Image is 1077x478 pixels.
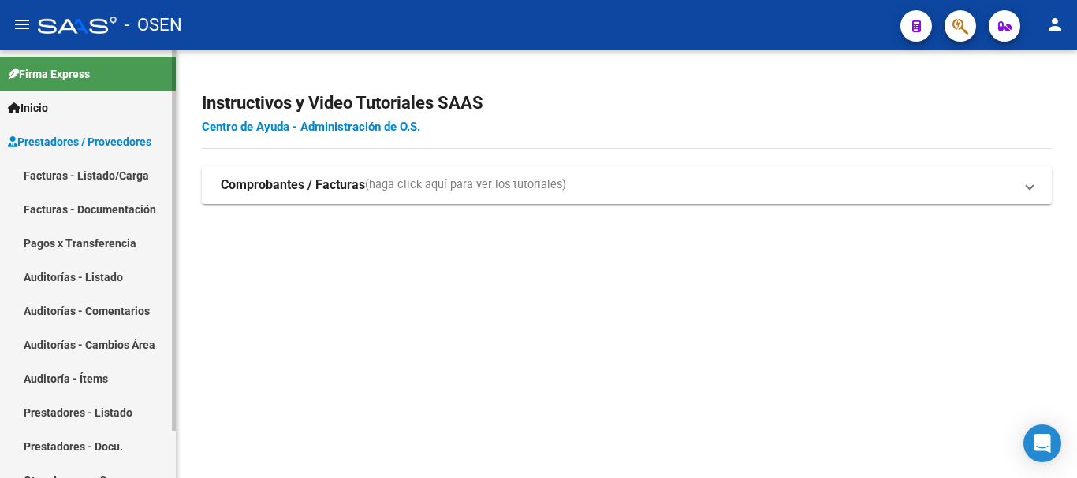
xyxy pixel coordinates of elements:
span: Firma Express [8,65,90,83]
span: Inicio [8,99,48,117]
mat-icon: person [1045,15,1064,34]
div: Open Intercom Messenger [1023,424,1061,462]
span: (haga click aquí para ver los tutoriales) [365,176,566,194]
h2: Instructivos y Video Tutoriales SAAS [202,88,1052,118]
span: - OSEN [125,8,182,43]
span: Prestadores / Proveedores [8,133,151,150]
mat-icon: menu [13,15,32,34]
strong: Comprobantes / Facturas [221,176,365,194]
mat-expansion-panel-header: Comprobantes / Facturas(haga click aquí para ver los tutoriales) [202,166,1052,204]
a: Centro de Ayuda - Administración de O.S. [202,120,420,134]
